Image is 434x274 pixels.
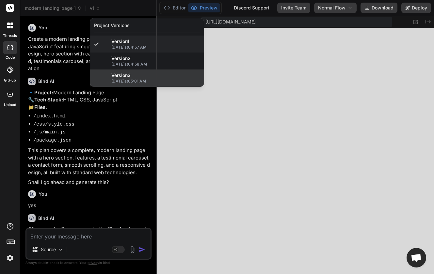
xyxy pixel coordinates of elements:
[111,55,131,62] span: Version 2
[111,62,200,67] span: [DATE] at 04:58 AM
[94,22,130,29] div: Project Versions
[111,38,129,45] span: Version 1
[407,248,426,267] div: Open chat
[3,33,17,38] label: threads
[111,45,200,50] span: [DATE] at 04:57 AM
[111,79,200,84] span: [DATE] at 05:01 AM
[4,78,16,83] label: GitHub
[6,55,15,60] label: code
[5,252,16,264] img: settings
[111,72,131,79] span: Version 3
[4,102,16,108] label: Upload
